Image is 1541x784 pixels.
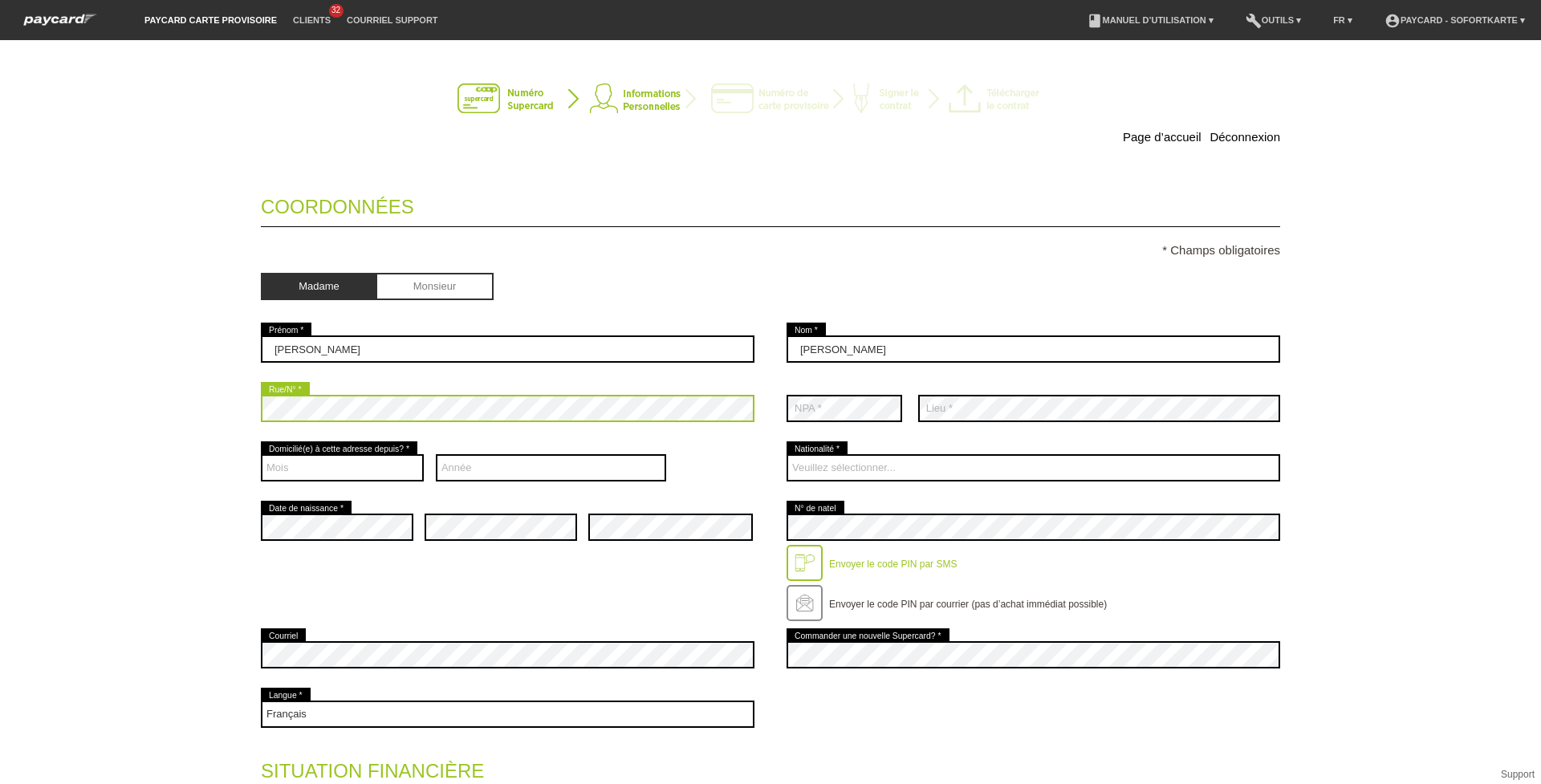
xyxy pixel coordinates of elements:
[1210,130,1280,144] a: Déconnexion
[261,180,1280,227] legend: Coordonnées
[1087,13,1103,29] i: book
[1246,13,1262,29] i: build
[16,11,104,28] img: paycard Sofortkarte
[339,15,445,25] a: Courriel Support
[1376,15,1533,25] a: account_circlepaycard - Sofortkarte ▾
[1238,15,1309,25] a: buildOutils ▾
[1123,130,1201,144] a: Page d’accueil
[261,243,1280,257] p: * Champs obligatoires
[1325,15,1360,25] a: FR ▾
[285,15,339,25] a: Clients
[457,83,1084,116] img: instantcard-v3-fr-2.png
[829,599,1107,610] label: Envoyer le code PIN par courrier (pas d’achat immédiat possible)
[1079,15,1222,25] a: bookManuel d’utilisation ▾
[1501,769,1535,780] a: Support
[829,559,957,570] label: Envoyer le code PIN par SMS
[329,4,344,18] span: 32
[136,15,285,25] a: paycard carte provisoire
[16,18,104,30] a: paycard Sofortkarte
[1384,13,1401,29] i: account_circle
